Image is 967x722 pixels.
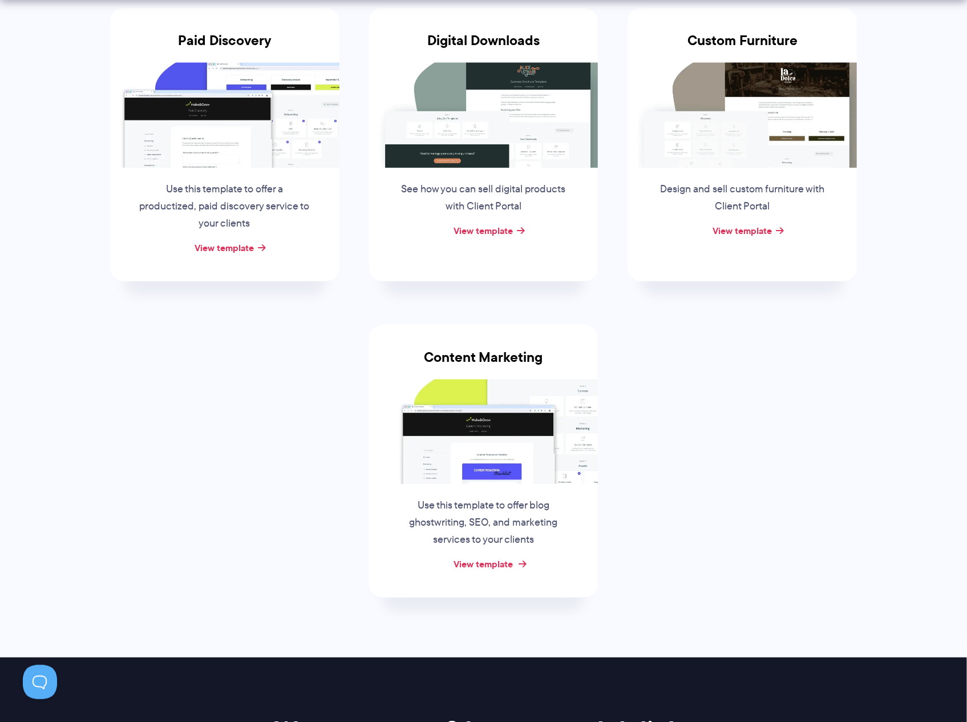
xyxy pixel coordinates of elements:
p: Design and sell custom furniture with Client Portal [656,181,829,215]
a: View template [195,241,254,255]
p: See how you can sell digital products with Client Portal [396,181,570,215]
iframe: Toggle Customer Support [23,665,57,699]
h3: Digital Downloads [369,33,598,62]
p: Use this template to offer blog ghostwriting, SEO, and marketing services to your clients [396,497,570,548]
a: View template [454,557,513,571]
a: View template [713,224,772,237]
p: Use this template to offer a productized, paid discovery service to your clients [138,181,311,232]
a: View template [454,224,513,237]
h3: Paid Discovery [110,33,339,62]
h3: Content Marketing [369,349,598,379]
h3: Custom Furniture [628,33,857,62]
